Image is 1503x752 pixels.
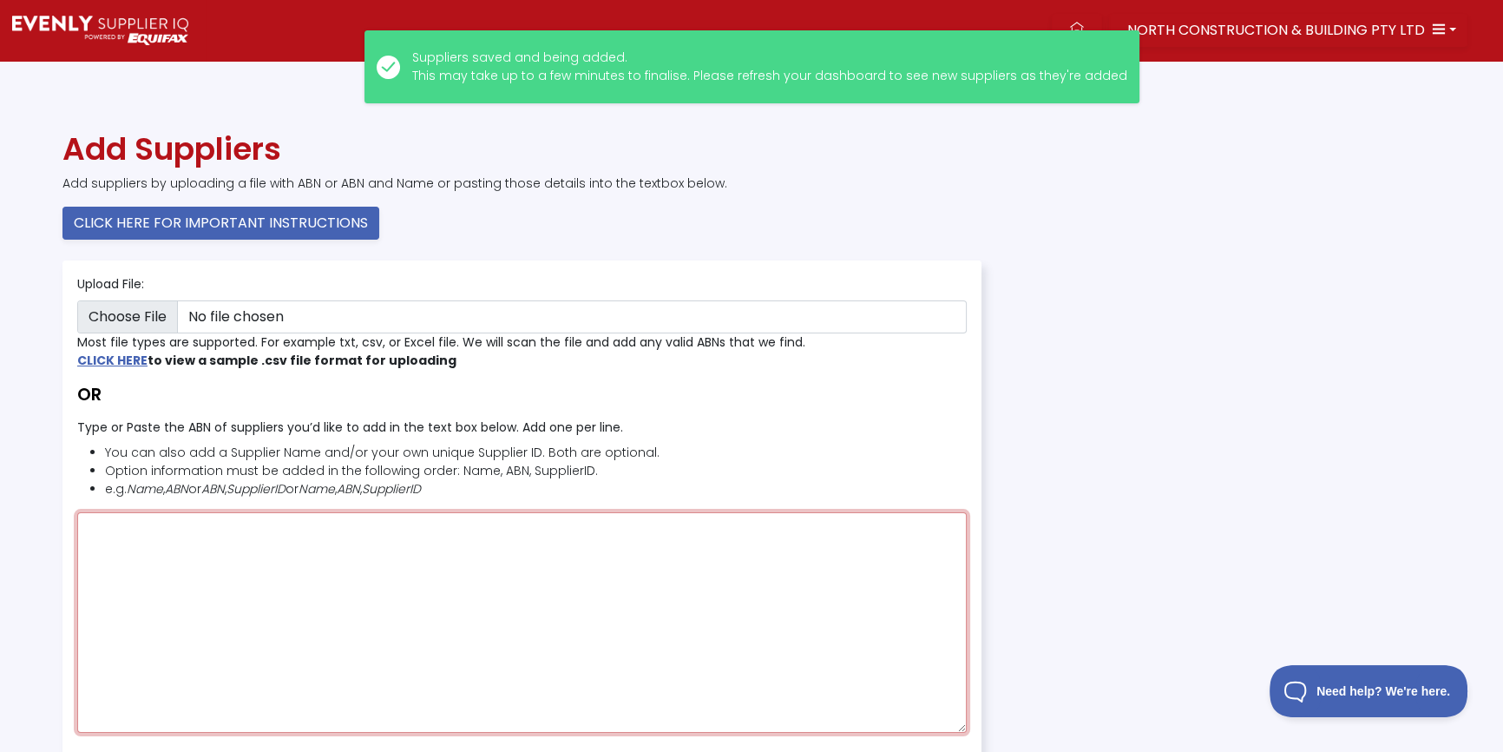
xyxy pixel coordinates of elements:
i: ABN [165,480,188,498]
i: Name [299,480,335,498]
li: e.g. , or , or , , [105,480,967,498]
i: SupplierID [362,480,421,498]
label: Upload File: [77,275,144,294]
li: Option information must be added in the following order: Name, ABN, SupplierID. [105,462,967,480]
i: ABN [337,480,360,498]
button: NORTH CONSTRUCTION & BUILDING PTY LTD [1109,14,1467,47]
img: Supply Predict [12,16,188,45]
strong: to view a sample .csv file format for uploading [77,352,456,369]
i: SupplierID [226,480,286,498]
div: Most file types are supported. For example txt, csv, or Excel file. We will scan the file and add... [77,333,967,352]
span: NORTH CONSTRUCTION & BUILDING PTY LTD [1127,20,1425,40]
i: ABN [201,480,225,498]
span: Add Suppliers [62,127,281,171]
label: Type or Paste the ABN of suppliers you’d like to add in the text box below. Add one per line. [77,419,623,437]
i: Name [127,480,163,498]
h5: OR [77,384,967,405]
p: Suppliers saved and being added. This may take up to a few minutes to finalise. Please refresh yo... [400,30,1139,103]
a: CLICK HERE [77,352,148,369]
button: CLICK HERE FOR IMPORTANT INSTRUCTIONS [62,207,379,240]
li: You can also add a Supplier Name and/or your own unique Supplier ID. Both are optional. [105,444,967,462]
iframe: Toggle Customer Support [1270,665,1468,717]
p: Add suppliers by uploading a file with ABN or ABN and Name or pasting those details into the text... [62,175,1207,193]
